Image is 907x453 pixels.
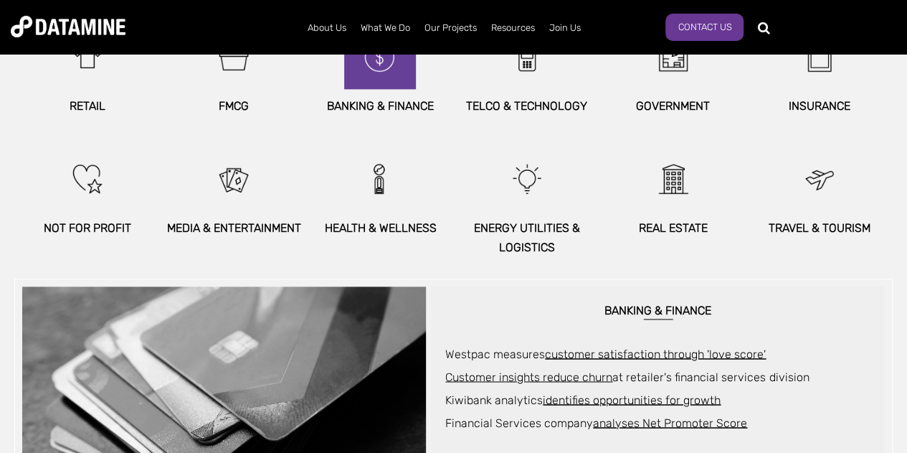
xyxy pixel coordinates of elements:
[789,146,850,211] img: Travel%20%26%20Tourism.png
[445,347,766,360] span: Westpac measures
[307,218,453,238] p: HEALTH & WELLNESS
[445,370,809,383] span: at retailer's financial services division
[161,218,307,238] p: MEDIA & ENTERTAINMENT
[445,393,721,406] span: Kiwibank analytics
[445,304,870,319] h6: BANKING & FINANCE
[300,9,353,47] a: About Us
[353,9,417,47] a: What We Do
[454,96,600,116] p: TELCO & TECHNOLOGY
[600,96,746,116] p: GOVERNMENT
[445,370,612,383] a: Customer insights reduce churn
[642,24,704,89] img: Government.png
[14,96,161,116] p: Retail
[543,393,721,406] a: identifies opportunities for growth
[57,24,118,89] img: Retail.png
[542,9,588,47] a: Join Us
[445,416,747,429] span: Financial Services company
[496,146,558,211] img: Utilities.png
[496,24,558,89] img: Telecomms.png
[600,218,746,238] p: REAL ESTATE
[349,24,411,89] img: Banking%20%26%20Financial.png
[161,96,307,116] p: FMCG
[665,14,744,41] a: Contact Us
[484,9,542,47] a: Resources
[642,146,704,211] img: Apartment.png
[417,9,484,47] a: Our Projects
[454,218,600,257] p: ENERGY UTILITIES & Logistics
[545,347,766,360] a: customer satisfaction through 'love score'
[349,146,411,211] img: Male%20sideways.png
[789,24,850,89] img: Insurance.png
[746,218,893,238] p: Travel & Tourism
[11,16,125,37] img: Datamine
[746,96,893,116] p: INSURANCE
[14,218,161,238] p: NOT FOR PROFIT
[203,24,265,89] img: FMCG.png
[203,146,265,211] img: Entertainment.png
[57,146,118,211] img: Not%20For%20Profit.png
[307,96,453,116] p: BANKING & FINANCE
[593,416,747,429] a: analyses Net Promoter Score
